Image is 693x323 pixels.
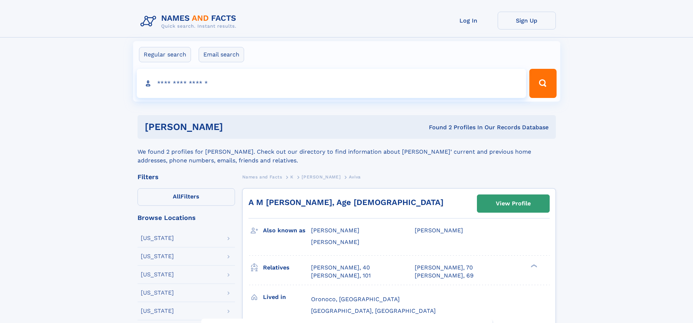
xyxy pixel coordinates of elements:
[138,214,235,221] div: Browse Locations
[290,172,294,181] a: K
[141,235,174,241] div: [US_STATE]
[311,264,370,272] a: [PERSON_NAME], 40
[311,296,400,303] span: Oronoco, [GEOGRAPHIC_DATA]
[141,308,174,314] div: [US_STATE]
[138,12,242,31] img: Logo Names and Facts
[477,195,549,212] a: View Profile
[349,174,361,180] span: Aviva
[496,195,531,212] div: View Profile
[139,47,191,62] label: Regular search
[173,193,180,200] span: All
[141,290,174,296] div: [US_STATE]
[302,172,340,181] a: [PERSON_NAME]
[137,69,526,98] input: search input
[311,307,436,314] span: [GEOGRAPHIC_DATA], [GEOGRAPHIC_DATA]
[529,263,538,268] div: ❯
[138,139,556,165] div: We found 2 profiles for [PERSON_NAME]. Check out our directory to find information about [PERSON_...
[415,227,463,234] span: [PERSON_NAME]
[529,69,556,98] button: Search Button
[141,253,174,259] div: [US_STATE]
[138,174,235,180] div: Filters
[199,47,244,62] label: Email search
[311,272,371,280] a: [PERSON_NAME], 101
[263,261,311,274] h3: Relatives
[311,227,359,234] span: [PERSON_NAME]
[248,198,443,207] a: A M [PERSON_NAME], Age [DEMOGRAPHIC_DATA]
[326,123,549,131] div: Found 2 Profiles In Our Records Database
[138,188,235,206] label: Filters
[263,224,311,237] h3: Also known as
[302,174,340,180] span: [PERSON_NAME]
[415,264,473,272] a: [PERSON_NAME], 70
[145,122,326,131] h1: [PERSON_NAME]
[415,272,474,280] a: [PERSON_NAME], 69
[141,272,174,277] div: [US_STATE]
[311,239,359,245] span: [PERSON_NAME]
[290,174,294,180] span: K
[242,172,282,181] a: Names and Facts
[498,12,556,29] a: Sign Up
[439,12,498,29] a: Log In
[263,291,311,303] h3: Lived in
